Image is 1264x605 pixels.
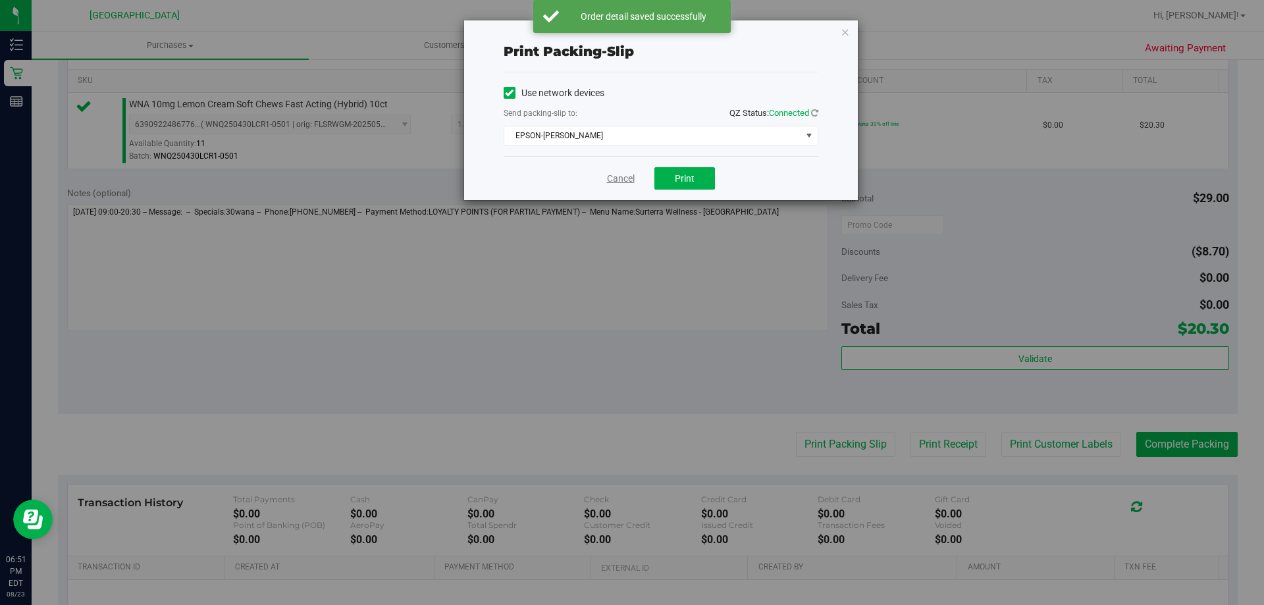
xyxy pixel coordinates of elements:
a: Cancel [607,172,635,186]
span: Print packing-slip [504,43,634,59]
span: EPSON-[PERSON_NAME] [504,126,801,145]
iframe: Resource center [13,500,53,539]
span: QZ Status: [729,108,818,118]
label: Send packing-slip to: [504,107,577,119]
div: Order detail saved successfully [566,10,721,23]
span: Print [675,173,695,184]
span: select [801,126,817,145]
button: Print [654,167,715,190]
span: Connected [769,108,809,118]
label: Use network devices [504,86,604,100]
